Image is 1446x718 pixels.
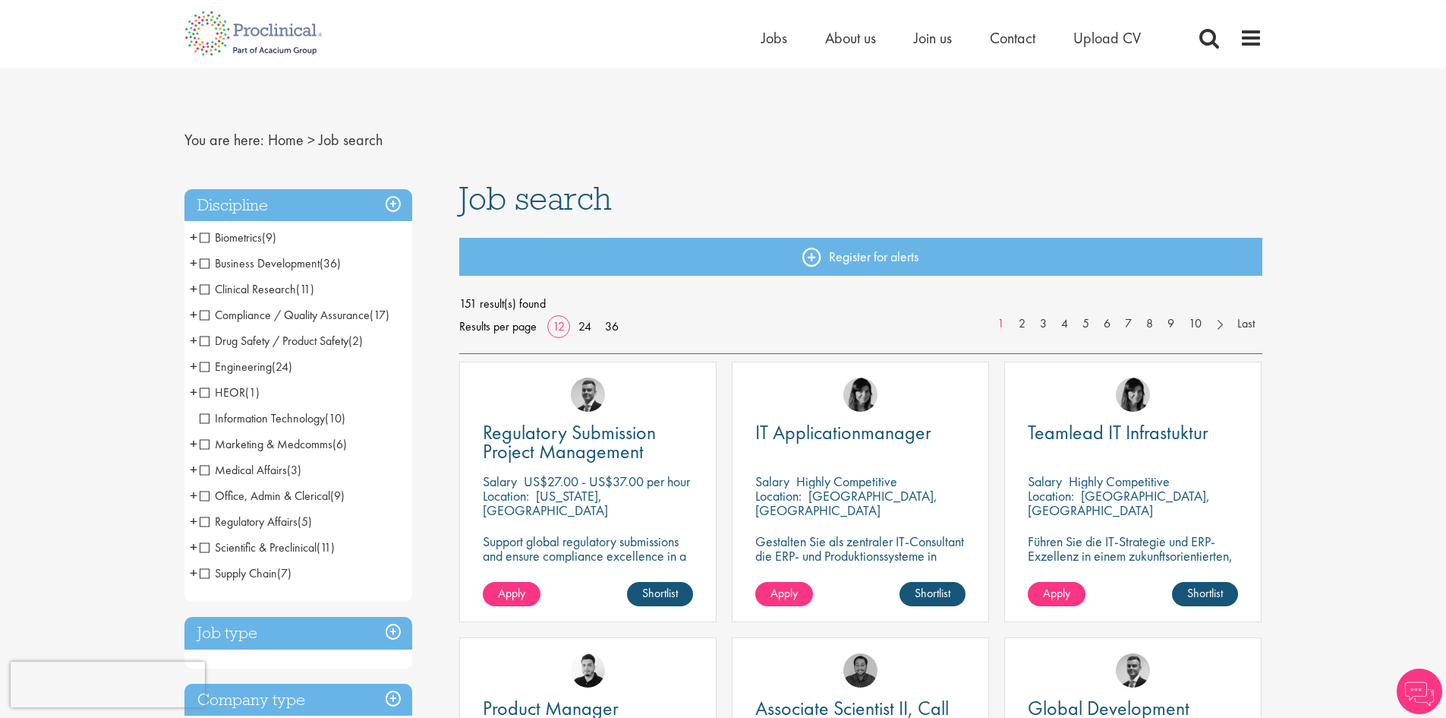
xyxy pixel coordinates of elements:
p: [GEOGRAPHIC_DATA], [GEOGRAPHIC_DATA] [1028,487,1210,519]
img: Chatbot [1397,669,1442,714]
span: + [190,381,197,403]
span: + [190,432,197,455]
span: Location: [755,487,802,504]
span: Salary [1028,473,1062,490]
a: Apply [1028,582,1085,606]
span: Office, Admin & Clerical [200,488,330,504]
h3: Company type [184,684,412,716]
span: HEOR [200,384,260,400]
img: Tesnim Chagklil [843,378,877,412]
span: (17) [370,307,389,323]
span: Marketing & Medcomms [200,436,347,452]
span: Medical Affairs [200,462,301,478]
span: (2) [348,333,363,349]
span: Business Development [200,255,320,271]
span: (1) [245,384,260,400]
span: + [190,277,197,300]
span: You are here: [184,130,264,150]
a: Join us [914,28,952,48]
span: Engineering [200,359,292,375]
span: Scientific & Preclinical [200,539,335,555]
span: Job search [319,130,383,150]
span: (7) [277,565,291,581]
span: (3) [287,462,301,478]
span: Teamlead IT Infrastuktur [1028,419,1208,445]
img: Anderson Maldonado [571,653,605,688]
a: 8 [1139,315,1161,333]
span: > [307,130,315,150]
span: + [190,303,197,326]
span: + [190,226,197,248]
span: Apply [1043,585,1070,601]
a: 5 [1075,315,1097,333]
span: Regulatory Affairs [200,514,312,530]
span: Apply [498,585,525,601]
h3: Discipline [184,189,412,222]
span: Engineering [200,359,272,375]
span: + [190,536,197,558]
span: Biometrics [200,229,276,245]
a: 12 [547,318,570,334]
a: 4 [1054,315,1076,333]
span: Regulatory Submission Project Management [483,419,656,464]
img: Alex Bill [571,378,605,412]
a: 24 [573,318,597,334]
a: Contact [990,28,1035,48]
a: Regulatory Submission Project Management [483,423,693,461]
a: Shortlist [1172,582,1238,606]
p: [US_STATE], [GEOGRAPHIC_DATA] [483,487,608,519]
a: 1 [990,315,1012,333]
a: Register for alerts [459,238,1262,276]
a: Last [1230,315,1262,333]
img: Alex Bill [1116,653,1150,688]
span: Business Development [200,255,341,271]
a: Shortlist [627,582,693,606]
a: Shortlist [899,582,966,606]
span: Drug Safety / Product Safety [200,333,363,349]
span: Clinical Research [200,281,296,297]
a: Apply [755,582,813,606]
div: Job type [184,617,412,650]
span: Clinical Research [200,281,314,297]
a: 7 [1117,315,1139,333]
p: US$27.00 - US$37.00 per hour [524,473,690,490]
span: Information Technology [200,410,325,426]
a: Teamlead IT Infrastuktur [1028,423,1238,442]
span: (11) [296,281,314,297]
span: (9) [330,488,345,504]
a: Upload CV [1073,28,1141,48]
span: Scientific & Preclinical [200,539,317,555]
span: Job search [459,178,612,219]
a: IT Applicationmanager [755,423,966,442]
a: 9 [1160,315,1182,333]
span: Apply [770,585,798,601]
p: [GEOGRAPHIC_DATA], [GEOGRAPHIC_DATA] [755,487,937,519]
a: 3 [1032,315,1054,333]
span: Results per page [459,315,537,338]
span: Location: [483,487,529,504]
span: Marketing & Medcomms [200,436,332,452]
span: + [190,458,197,481]
span: Salary [483,473,517,490]
span: + [190,329,197,352]
span: Supply Chain [200,565,277,581]
p: Highly Competitive [1069,473,1170,490]
span: Regulatory Affairs [200,514,298,530]
a: 10 [1181,315,1209,333]
span: + [190,484,197,507]
span: IT Applicationmanager [755,419,931,445]
span: Drug Safety / Product Safety [200,333,348,349]
span: (5) [298,514,312,530]
a: Apply [483,582,540,606]
span: 151 result(s) found [459,293,1262,315]
span: (24) [272,359,292,375]
span: + [190,510,197,533]
a: breadcrumb link [268,130,304,150]
p: Führen Sie die IT-Strategie und ERP-Exzellenz in einem zukunftsorientierten, wachsenden Unternehm... [1028,534,1238,592]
